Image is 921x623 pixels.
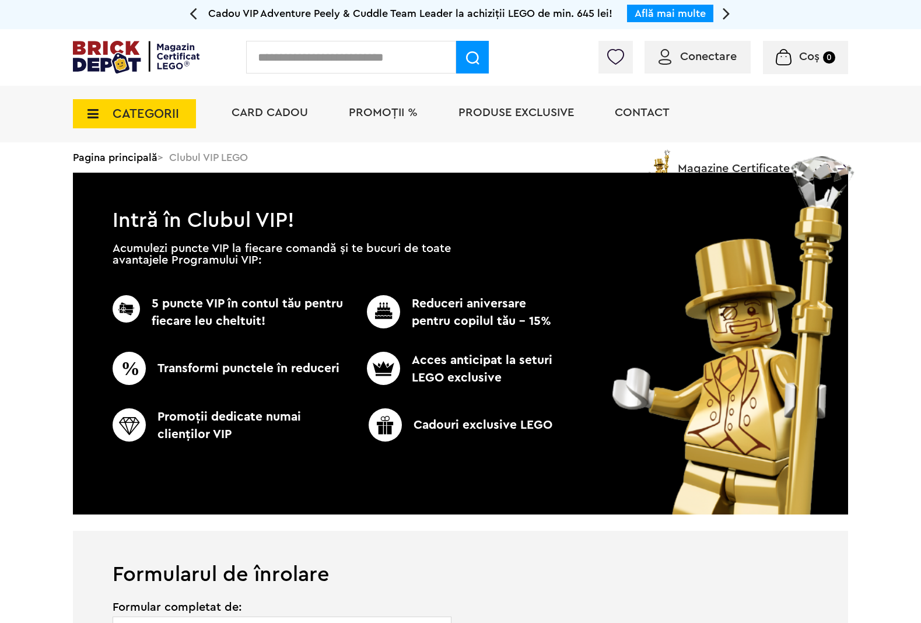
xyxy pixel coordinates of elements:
[799,51,820,62] span: Coș
[349,107,418,118] a: PROMOȚII %
[659,51,737,62] a: Conectare
[348,295,556,330] p: Reduceri aniversare pentru copilul tău - 15%
[830,148,848,159] a: Magazine Certificate LEGO®
[823,51,835,64] small: 0
[113,107,179,120] span: CATEGORII
[113,243,451,266] p: Acumulezi puncte VIP la fiecare comandă și te bucuri de toate avantajele Programului VIP:
[458,107,574,118] a: Produse exclusive
[232,107,308,118] a: Card Cadou
[113,295,140,323] img: CC_BD_Green_chek_mark
[208,8,612,19] span: Cadou VIP Adventure Peely & Cuddle Team Leader la achiziții LEGO de min. 645 lei!
[113,352,348,385] p: Transformi punctele în reduceri
[635,8,706,19] a: Află mai multe
[348,352,556,387] p: Acces anticipat la seturi LEGO exclusive
[343,408,578,442] p: Cadouri exclusive LEGO
[73,173,848,226] h1: Intră în Clubul VIP!
[369,408,402,442] img: CC_BD_Green_chek_mark
[367,295,400,328] img: CC_BD_Green_chek_mark
[615,107,670,118] a: Contact
[73,531,848,585] h1: Formularul de înrolare
[678,148,830,174] span: Magazine Certificate LEGO®
[113,295,348,330] p: 5 puncte VIP în contul tău pentru fiecare leu cheltuit!
[113,601,453,613] span: Formular completat de:
[680,51,737,62] span: Conectare
[113,408,348,443] p: Promoţii dedicate numai clienţilor VIP
[113,408,146,442] img: CC_BD_Green_chek_mark
[113,352,146,385] img: CC_BD_Green_chek_mark
[596,156,872,514] img: vip_page_image
[367,352,400,385] img: CC_BD_Green_chek_mark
